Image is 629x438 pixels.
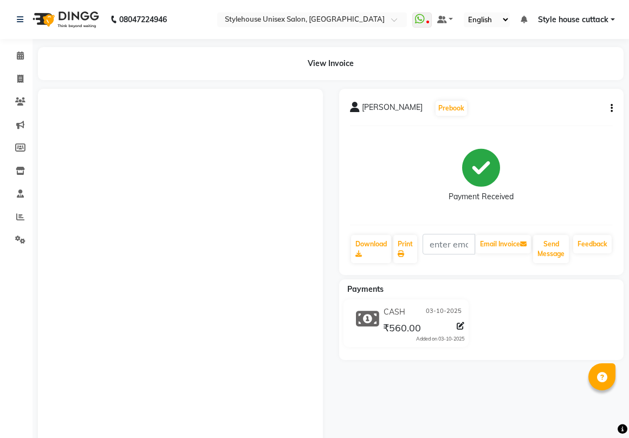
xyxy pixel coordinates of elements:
div: Added on 03-10-2025 [416,335,464,343]
input: enter email [423,234,476,254]
button: Send Message [533,235,569,263]
button: Email Invoice [476,235,531,253]
span: 03-10-2025 [426,306,462,318]
span: [PERSON_NAME] [362,102,423,117]
a: Feedback [573,235,612,253]
b: 08047224946 [119,4,167,35]
span: CASH [384,306,405,318]
a: Print [393,235,417,263]
button: Prebook [436,101,467,116]
span: Style house cuttack [538,14,608,25]
a: Download [351,235,391,263]
img: logo [28,4,102,35]
span: Payments [347,284,384,294]
div: Payment Received [449,191,514,202]
div: View Invoice [38,47,624,80]
span: ₹560.00 [383,322,421,337]
iframe: chat widget [583,395,618,427]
